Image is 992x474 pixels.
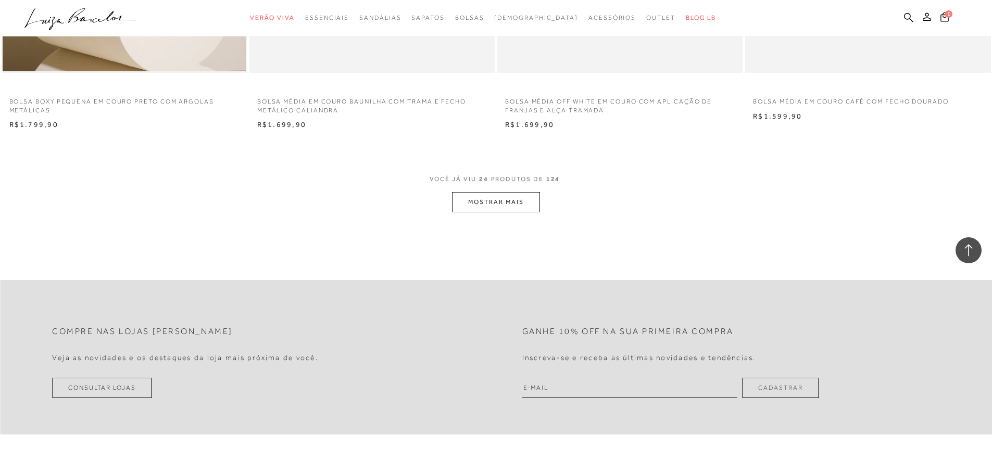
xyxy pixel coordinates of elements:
[455,8,484,28] a: categoryNavScreenReaderText
[359,14,401,21] span: Sandálias
[411,8,444,28] a: categoryNavScreenReaderText
[2,91,247,115] a: BOLSA BOXY PEQUENA EM COURO PRETO COM ARGOLAS METÁLICAS
[9,120,58,129] span: R$1.799,90
[52,327,233,337] h2: Compre nas lojas [PERSON_NAME]
[249,91,495,115] a: BOLSA MÉDIA EM COURO BAUNILHA COM TRAMA E FECHO METÁLICO CALIANDRA
[411,14,444,21] span: Sapatos
[52,378,152,398] a: Consultar Lojas
[646,8,675,28] a: categoryNavScreenReaderText
[505,120,554,129] span: R$1.699,90
[52,353,318,362] h4: Veja as novidades e os destaques da loja mais próxima de você.
[257,120,306,129] span: R$1.699,90
[430,175,563,183] span: VOCÊ JÁ VIU PRODUTOS DE
[494,14,578,21] span: [DEMOGRAPHIC_DATA]
[937,11,952,25] button: 0
[686,8,716,28] a: BLOG LB
[742,378,819,398] button: Cadastrar
[497,91,743,115] a: BOLSA MÉDIA OFF WHITE EM COURO COM APLICAÇÃO DE FRANJAS E ALÇA TRAMADA
[522,327,734,337] h2: Ganhe 10% off na sua primeira compra
[250,14,295,21] span: Verão Viva
[588,8,636,28] a: categoryNavScreenReaderText
[588,14,636,21] span: Acessórios
[305,8,349,28] a: categoryNavScreenReaderText
[479,175,488,183] span: 24
[646,14,675,21] span: Outlet
[753,112,802,120] span: R$1.599,90
[945,10,952,18] span: 0
[686,14,716,21] span: BLOG LB
[359,8,401,28] a: categoryNavScreenReaderText
[452,192,539,212] button: MOSTRAR MAIS
[305,14,349,21] span: Essenciais
[745,91,990,106] a: BOLSA MÉDIA EM COURO CAFÉ COM FECHO DOURADO
[455,14,484,21] span: Bolsas
[522,353,756,362] h4: Inscreva-se e receba as últimas novidades e tendências.
[494,8,578,28] a: noSubCategoriesText
[522,378,737,398] input: E-mail
[250,8,295,28] a: categoryNavScreenReaderText
[546,175,560,183] span: 124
